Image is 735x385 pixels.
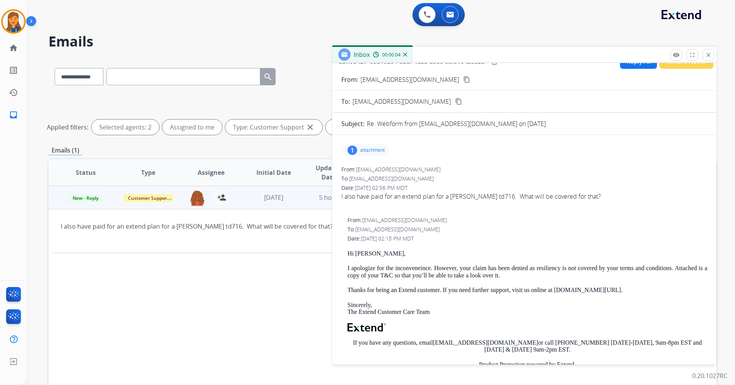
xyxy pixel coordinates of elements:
[47,123,88,132] p: Applied filters:
[217,193,226,202] mat-icon: person_add
[341,75,358,84] p: From:
[348,216,707,224] div: From:
[355,226,440,233] span: [EMAIL_ADDRESS][DOMAIN_NAME]
[311,163,346,182] span: Updated Date
[9,43,18,53] mat-icon: home
[341,184,707,192] div: Date:
[264,193,283,202] span: [DATE]
[61,222,579,231] div: I also have paid for an extend plan for a [PERSON_NAME] td716. What will be covered for that?
[256,168,291,177] span: Initial Date
[76,168,96,177] span: Status
[162,119,222,135] div: Assigned to me
[68,194,103,202] span: New - Reply
[326,119,426,135] div: Type: Shipping Protection
[225,119,323,135] div: Type: Customer Support
[9,88,18,97] mat-icon: history
[433,339,538,346] a: [EMAIL_ADDRESS][DOMAIN_NAME]
[341,119,364,128] p: Subject:
[361,235,414,242] span: [DATE] 02:18 PM MDT
[370,57,485,66] span: c0d19a94-5a6f-46a8-806c-eef01942ceb5
[319,193,354,202] span: 5 hours ago
[689,51,696,58] mat-icon: fullscreen
[348,265,707,279] p: I apologize for the inconveneince. However, your claim has been denied as resiliency is not cover...
[348,146,357,155] div: 1
[341,175,707,183] div: To:
[349,175,434,182] span: [EMAIL_ADDRESS][DOMAIN_NAME]
[348,302,707,316] p: Sincerely, The Extend Customer Care Team
[348,287,707,294] p: Thanks for being an Extend customer. If you need further support, visit us online at [DOMAIN_NAME...
[463,76,470,83] mat-icon: content_copy
[348,339,707,353] p: If you have any questions, email or call [PHONE_NUMBER] [DATE]-[DATE], 9am-8pm EST and [DATE] & [...
[367,119,546,128] p: Re: Webform from [EMAIL_ADDRESS][DOMAIN_NAME] on [DATE]
[692,371,727,380] p: 0.20.1027RC
[141,168,155,177] span: Type
[3,11,24,32] img: avatar
[306,123,315,132] mat-icon: close
[341,97,350,106] p: To:
[190,190,205,206] img: agent-avatar
[353,97,451,106] span: [EMAIL_ADDRESS][DOMAIN_NAME]
[9,110,18,119] mat-icon: inbox
[705,51,712,58] mat-icon: close
[355,184,407,191] span: [DATE] 02:56 PM MDT
[123,194,173,202] span: Customer Support
[48,34,717,49] h2: Emails
[263,72,273,81] mat-icon: search
[455,98,462,105] mat-icon: content_copy
[356,166,441,173] span: [EMAIL_ADDRESS][DOMAIN_NAME]
[491,58,497,65] mat-icon: content_copy
[354,50,370,59] span: Inbox
[348,250,707,257] p: Hi [PERSON_NAME],
[673,51,680,58] mat-icon: remove_red_eye
[341,192,707,201] div: I also have paid for an extend plan for a [PERSON_NAME] td716. What will be covered for that?
[341,166,707,173] div: From:
[198,168,224,177] span: Assignee
[348,323,386,332] img: Extend Logo
[348,226,707,233] div: To:
[348,235,707,242] div: Date:
[48,146,82,155] p: Emails (1)
[382,52,401,58] span: 00:00:04
[91,119,159,135] div: Selected agents: 2
[361,75,459,84] p: [EMAIL_ADDRESS][DOMAIN_NAME]
[362,216,447,224] span: [EMAIL_ADDRESS][DOMAIN_NAME]
[360,147,385,153] p: attachment
[9,66,18,75] mat-icon: list_alt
